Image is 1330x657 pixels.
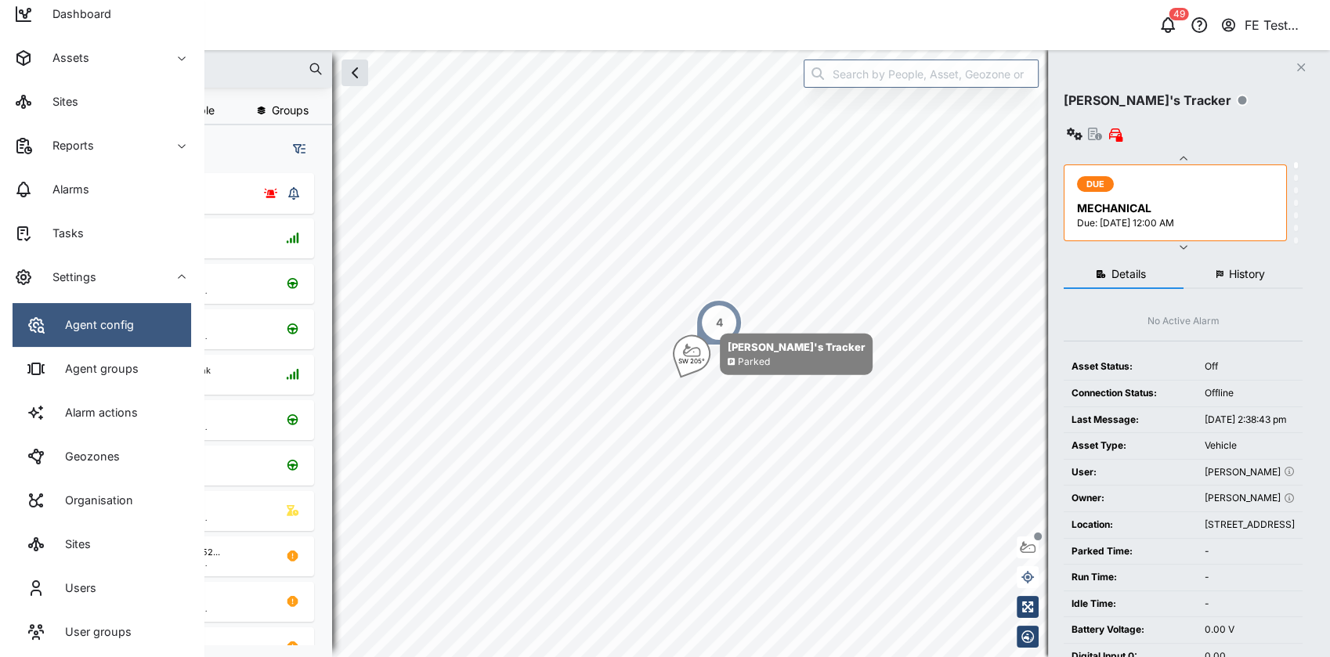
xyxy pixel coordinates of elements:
div: User: [1072,465,1189,480]
div: Asset Status: [1072,359,1189,374]
div: Reports [41,137,94,154]
div: SW 205° [678,358,705,364]
div: Idle Time: [1072,597,1189,612]
div: Owner: [1072,491,1189,506]
div: [PERSON_NAME]'s Tracker [728,339,865,355]
div: 49 [1169,8,1189,20]
div: - [1205,570,1295,585]
div: 4 [716,314,723,331]
div: Parked [738,355,770,370]
div: Agent groups [53,360,139,377]
input: Search by People, Asset, Geozone or Place [804,60,1039,88]
div: Alarm actions [53,404,138,421]
div: Organisation [53,492,133,509]
div: Location: [1072,518,1189,532]
div: [STREET_ADDRESS] [1205,518,1295,532]
div: [DATE] 2:38:43 pm [1205,413,1295,428]
div: Parked Time: [1072,544,1189,559]
div: Connection Status: [1072,386,1189,401]
div: Assets [41,49,89,67]
div: - [1205,544,1295,559]
a: User groups [13,610,191,654]
a: Geozones [13,435,191,478]
div: Users [53,579,96,597]
div: FE Test Admin [1245,16,1317,35]
div: Sites [53,536,91,553]
button: FE Test Admin [1220,14,1317,36]
a: Users [13,566,191,610]
div: [PERSON_NAME] [1205,465,1295,480]
div: MECHANICAL [1077,200,1277,217]
div: Offline [1205,386,1295,401]
span: Groups [272,105,309,116]
div: User groups [53,623,132,641]
div: Battery Voltage: [1072,623,1189,637]
div: Geozones [53,448,120,465]
a: Sites [13,522,191,566]
div: Vehicle [1205,439,1295,453]
canvas: Map [50,50,1330,657]
span: DUE [1086,177,1105,191]
div: Asset Type: [1072,439,1189,453]
div: 0.00 V [1205,623,1295,637]
div: Run Time: [1072,570,1189,585]
div: Map marker [673,334,873,375]
a: Alarm actions [13,391,191,435]
div: Alarms [41,181,89,198]
div: No Active Alarm [1147,314,1220,329]
div: Sites [41,93,78,110]
a: Organisation [13,478,191,522]
div: Settings [41,269,96,286]
span: History [1229,269,1265,280]
div: Agent config [53,316,134,334]
div: - [1205,597,1295,612]
div: [PERSON_NAME]'s Tracker [1064,91,1231,110]
div: Tasks [41,225,84,242]
div: Off [1205,359,1295,374]
div: Last Message: [1072,413,1189,428]
div: [PERSON_NAME] [1205,491,1295,506]
span: Details [1111,269,1146,280]
div: Dashboard [41,5,111,23]
a: Agent config [13,303,191,347]
div: Map marker [696,299,743,346]
a: Agent groups [13,347,191,391]
div: Due: [DATE] 12:00 AM [1077,216,1277,231]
